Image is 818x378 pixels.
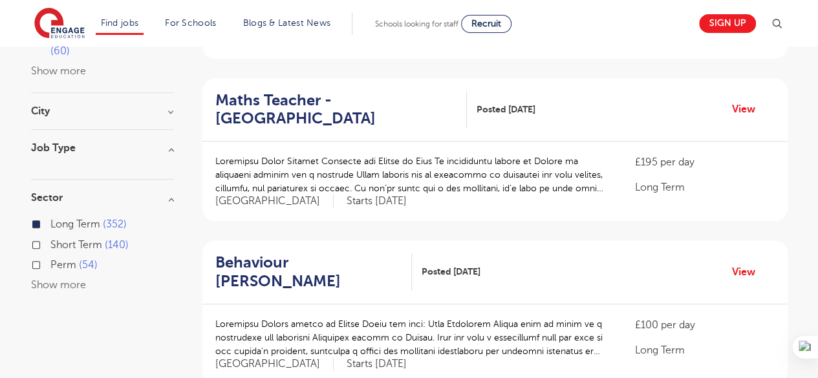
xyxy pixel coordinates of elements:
[215,317,609,358] p: Loremipsu Dolors ametco ad Elitse Doeiu tem inci: Utla Etdolorem Aliqua enim ad minim ve q nostru...
[634,342,774,358] p: Long Term
[375,19,458,28] span: Schools looking for staff
[477,103,535,116] span: Posted [DATE]
[105,239,129,251] span: 140
[215,357,334,371] span: [GEOGRAPHIC_DATA]
[31,193,173,203] h3: Sector
[50,259,59,268] input: Perm 54
[50,239,59,247] input: Short Term 140
[634,317,774,333] p: £100 per day
[634,154,774,170] p: £195 per day
[215,154,609,195] p: Loremipsu Dolor Sitamet Consecte adi Elitse do Eius Te incididuntu labore et Dolore ma aliquaeni ...
[471,19,501,28] span: Recruit
[50,218,100,230] span: Long Term
[634,180,774,195] p: Long Term
[461,15,511,33] a: Recruit
[732,101,765,118] a: View
[79,259,98,271] span: 54
[165,18,216,28] a: For Schools
[50,45,70,57] span: 60
[347,357,407,371] p: Starts [DATE]
[347,194,407,208] p: Starts [DATE]
[31,65,86,77] button: Show more
[50,239,102,251] span: Short Term
[31,106,173,116] h3: City
[422,265,480,278] span: Posted [DATE]
[215,253,402,291] h2: Behaviour [PERSON_NAME]
[215,91,457,129] h2: Maths Teacher - [GEOGRAPHIC_DATA]
[215,91,467,129] a: Maths Teacher - [GEOGRAPHIC_DATA]
[50,218,59,227] input: Long Term 352
[34,8,85,40] img: Engage Education
[101,18,139,28] a: Find jobs
[31,143,173,153] h3: Job Type
[50,259,76,271] span: Perm
[215,194,334,208] span: [GEOGRAPHIC_DATA]
[103,218,127,230] span: 352
[699,14,756,33] a: Sign up
[215,253,413,291] a: Behaviour [PERSON_NAME]
[243,18,331,28] a: Blogs & Latest News
[732,264,765,280] a: View
[31,279,86,291] button: Show more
